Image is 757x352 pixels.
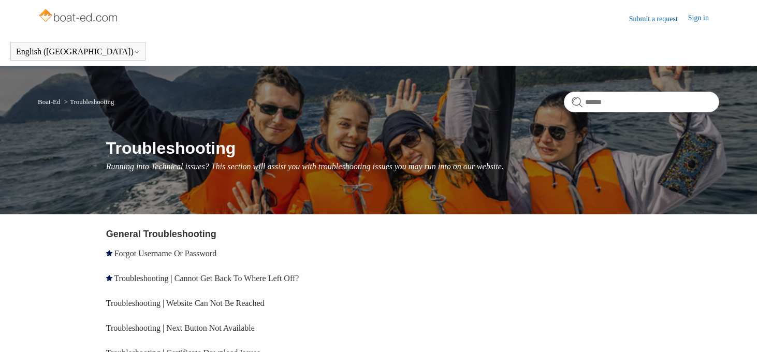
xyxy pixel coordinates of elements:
li: Boat-Ed [38,98,62,106]
div: Live chat [722,317,749,344]
a: General Troubleshooting [106,229,216,239]
a: Submit a request [629,13,688,24]
img: Boat-Ed Help Center home page [38,6,120,27]
input: Search [564,92,719,112]
a: Troubleshooting | Website Can Not Be Reached [106,299,265,307]
a: Troubleshooting | Cannot Get Back To Where Left Off? [114,274,299,283]
li: Troubleshooting [62,98,114,106]
a: Boat-Ed [38,98,60,106]
svg: Promoted article [106,275,112,281]
svg: Promoted article [106,250,112,256]
h1: Troubleshooting [106,136,719,160]
a: Troubleshooting | Next Button Not Available [106,324,255,332]
a: Sign in [688,12,719,25]
a: Forgot Username Or Password [114,249,216,258]
button: English ([GEOGRAPHIC_DATA]) [16,47,140,56]
p: Running into Technical issues? This section will assist you with troubleshooting issues you may r... [106,160,719,173]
